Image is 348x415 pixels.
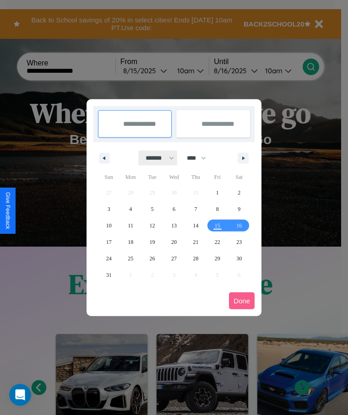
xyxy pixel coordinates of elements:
span: 26 [150,250,155,267]
button: 4 [120,201,141,217]
button: 27 [163,250,185,267]
span: 21 [193,234,198,250]
button: 11 [120,217,141,234]
button: 21 [185,234,207,250]
button: 18 [120,234,141,250]
button: Done [229,292,255,309]
span: 24 [106,250,112,267]
span: Thu [185,170,207,184]
button: 15 [207,217,228,234]
span: 7 [194,201,197,217]
span: 3 [108,201,110,217]
span: 10 [106,217,112,234]
iframe: Intercom live chat [9,384,31,406]
span: 12 [150,217,155,234]
button: 31 [98,267,120,283]
span: Sun [98,170,120,184]
span: 4 [129,201,132,217]
button: 10 [98,217,120,234]
button: 26 [141,250,163,267]
span: Tue [141,170,163,184]
span: 16 [236,217,242,234]
button: 16 [228,217,250,234]
span: 6 [173,201,175,217]
span: 19 [150,234,155,250]
span: 11 [128,217,133,234]
span: 18 [128,234,133,250]
span: 22 [215,234,220,250]
button: 19 [141,234,163,250]
span: 23 [236,234,242,250]
button: 12 [141,217,163,234]
span: 17 [106,234,112,250]
button: 13 [163,217,185,234]
span: 29 [215,250,220,267]
button: 22 [207,234,228,250]
span: 2 [238,184,240,201]
div: Give Feedback [5,192,11,229]
button: 2 [228,184,250,201]
button: 5 [141,201,163,217]
span: 14 [193,217,198,234]
span: 9 [238,201,240,217]
button: 6 [163,201,185,217]
span: 15 [215,217,220,234]
button: 29 [207,250,228,267]
button: 8 [207,201,228,217]
button: 28 [185,250,207,267]
span: 31 [106,267,112,283]
button: 7 [185,201,207,217]
span: 25 [128,250,133,267]
button: 25 [120,250,141,267]
span: Wed [163,170,185,184]
span: 30 [236,250,242,267]
span: 5 [151,201,154,217]
button: 17 [98,234,120,250]
span: 27 [171,250,177,267]
button: 30 [228,250,250,267]
span: Fri [207,170,228,184]
span: 28 [193,250,198,267]
span: 20 [171,234,177,250]
span: 1 [216,184,219,201]
button: 14 [185,217,207,234]
span: 13 [171,217,177,234]
span: Mon [120,170,141,184]
button: 9 [228,201,250,217]
span: 8 [216,201,219,217]
button: 20 [163,234,185,250]
span: Sat [228,170,250,184]
button: 3 [98,201,120,217]
button: 24 [98,250,120,267]
button: 23 [228,234,250,250]
button: 1 [207,184,228,201]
